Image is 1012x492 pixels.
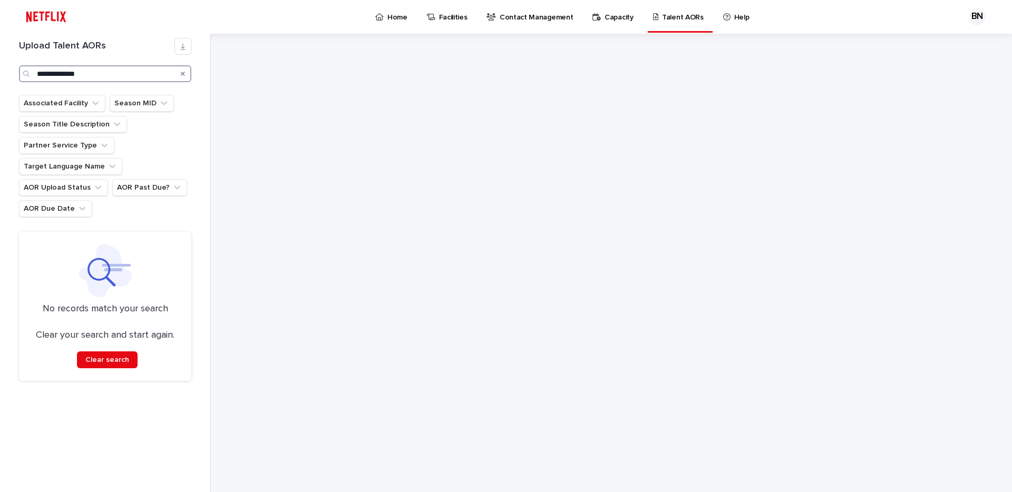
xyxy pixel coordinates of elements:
[19,179,108,196] button: AOR Upload Status
[19,41,174,52] h1: Upload Talent AORs
[21,6,71,27] img: ifQbXi3ZQGMSEF7WDB7W
[969,8,986,25] div: BN
[19,116,127,133] button: Season Title Description
[77,351,138,368] button: Clear search
[110,95,174,112] button: Season MID
[19,137,114,154] button: Partner Service Type
[19,200,92,217] button: AOR Due Date
[32,303,179,315] p: No records match your search
[36,330,174,341] p: Clear your search and start again.
[112,179,187,196] button: AOR Past Due?
[85,356,129,363] span: Clear search
[19,65,191,82] input: Search
[19,158,122,175] button: Target Language Name
[19,95,105,112] button: Associated Facility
